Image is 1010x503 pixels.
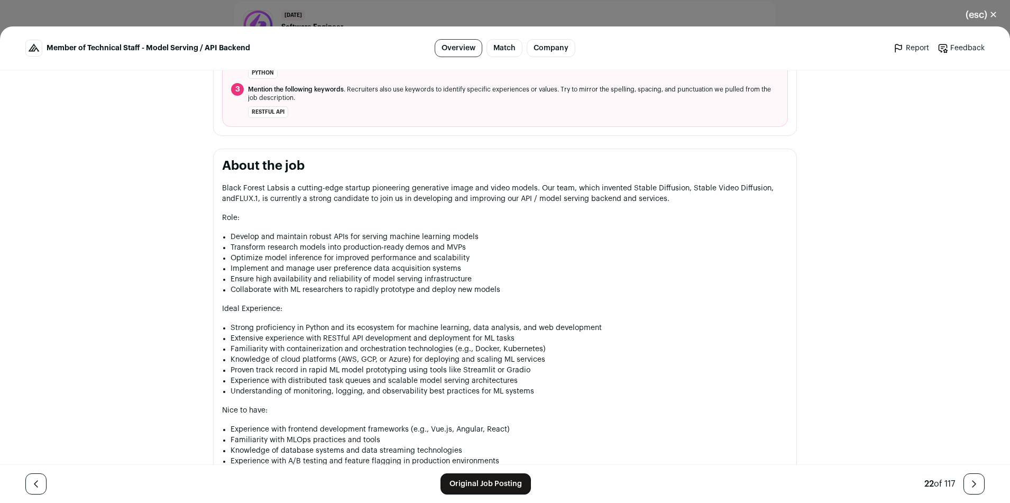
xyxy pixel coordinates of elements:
[222,405,788,416] p: Nice to have:
[938,43,985,53] a: Feedback
[231,386,788,397] li: Understanding of monitoring, logging, and observability best practices for ML systems
[231,344,788,354] li: Familiarity with containerization and orchestration technologies (e.g., Docker, Kubernetes)
[435,39,482,57] a: Overview
[953,3,1010,26] button: Close modal
[231,263,788,274] li: Implement and manage user preference data acquisition systems
[222,185,283,192] a: Black Forest Labs
[527,39,575,57] a: Company
[248,86,344,93] span: Mention the following keywords
[231,354,788,365] li: Knowledge of cloud platforms (AWS, GCP, or Azure) for deploying and scaling ML services
[231,435,788,445] li: Familiarity with MLOps practices and tools
[222,183,788,204] p: is a cutting-edge startup pioneering generative image and video models. Our team, which invented ...
[222,304,788,314] p: Ideal Experience:
[231,376,788,386] li: Experience with distributed task queues and scalable model serving architectures
[893,43,929,53] a: Report
[231,232,788,242] li: Develop and maintain robust APIs for serving machine learning models
[231,242,788,253] li: Transform research models into production-ready demos and MVPs
[924,480,934,488] span: 22
[222,158,788,175] h2: About the job
[231,253,788,263] li: Optimize model inference for improved performance and scalability
[924,478,955,490] div: of 117
[231,365,788,376] li: Proven track record in rapid ML model prototyping using tools like Streamlit or Gradio
[231,333,788,344] li: Extensive experience with RESTful API development and deployment for ML tasks
[235,195,258,203] a: FLUX.1
[248,106,288,118] li: RESTful API
[231,445,788,456] li: Knowledge of database systems and data streaming technologies
[248,85,779,102] span: . Recruiters also use keywords to identify specific experiences or values. Try to mirror the spel...
[26,40,42,56] img: 5d3e9c11bb8f7205a79f436360b10e97111c66a82b75710afaf805d46e12ae74.png
[248,67,278,79] li: Python
[231,274,788,285] li: Ensure high availability and reliability of model serving infrastructure
[231,424,788,435] li: Experience with frontend development frameworks (e.g., Vue.js, Angular, React)
[231,456,788,467] li: Experience with A/B testing and feature flagging in production environments
[231,323,788,333] li: Strong proficiency in Python and its ecosystem for machine learning, data analysis, and web devel...
[47,43,250,53] span: Member of Technical Staff - Model Serving / API Backend
[440,473,531,495] a: Original Job Posting
[231,83,244,96] span: 3
[231,285,788,295] li: Collaborate with ML researchers to rapidly prototype and deploy new models
[222,213,788,223] p: Role:
[486,39,522,57] a: Match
